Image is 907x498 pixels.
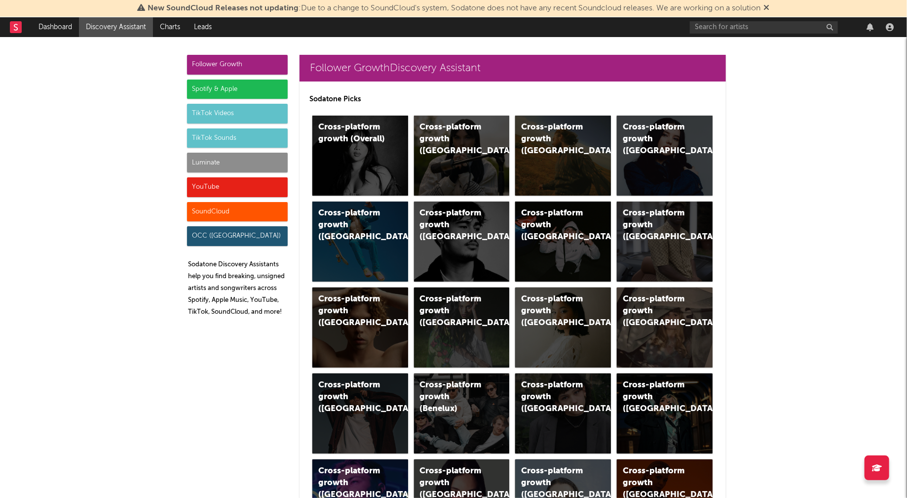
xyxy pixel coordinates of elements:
div: Cross-platform growth (Benelux) [420,379,487,415]
a: Cross-platform growth ([GEOGRAPHIC_DATA]) [414,116,510,196]
div: Luminate [187,153,288,172]
a: Charts [153,17,187,37]
div: Cross-platform growth ([GEOGRAPHIC_DATA]) [521,293,588,329]
span: : Due to a change to SoundCloud's system, Sodatone does not have any recent Soundcloud releases. ... [148,4,761,12]
a: Cross-platform growth ([GEOGRAPHIC_DATA]) [515,288,611,368]
div: TikTok Videos [187,104,288,124]
div: TikTok Sounds [187,128,288,148]
a: Cross-platform growth ([GEOGRAPHIC_DATA]) [617,288,713,368]
div: Spotify & Apple [187,80,288,99]
div: Cross-platform growth ([GEOGRAPHIC_DATA]) [420,122,487,157]
div: Cross-platform growth ([GEOGRAPHIC_DATA]) [623,122,690,157]
a: Cross-platform growth (Overall) [312,116,408,196]
a: Cross-platform growth ([GEOGRAPHIC_DATA]) [414,288,510,368]
div: YouTube [187,177,288,197]
div: Cross-platform growth ([GEOGRAPHIC_DATA]) [318,207,385,243]
div: Cross-platform growth ([GEOGRAPHIC_DATA]) [623,293,690,329]
a: Dashboard [32,17,79,37]
div: Cross-platform growth ([GEOGRAPHIC_DATA]) [420,207,487,243]
a: Cross-platform growth ([GEOGRAPHIC_DATA]) [312,288,408,368]
a: Cross-platform growth ([GEOGRAPHIC_DATA]) [617,202,713,282]
div: Follower Growth [187,55,288,75]
a: Cross-platform growth ([GEOGRAPHIC_DATA]) [515,373,611,454]
a: Cross-platform growth ([GEOGRAPHIC_DATA]) [312,373,408,454]
a: Cross-platform growth (Benelux) [414,373,510,454]
a: Follower GrowthDiscovery Assistant [300,55,726,82]
a: Cross-platform growth ([GEOGRAPHIC_DATA]) [617,116,713,196]
a: Leads [187,17,219,37]
div: Cross-platform growth ([GEOGRAPHIC_DATA]) [521,379,588,415]
div: SoundCloud [187,202,288,222]
a: Cross-platform growth ([GEOGRAPHIC_DATA]) [414,202,510,282]
a: Cross-platform growth ([GEOGRAPHIC_DATA]/GSA) [515,202,611,282]
span: New SoundCloud Releases not updating [148,4,299,12]
input: Search for artists [690,21,838,34]
a: Discovery Assistant [79,17,153,37]
div: Cross-platform growth ([GEOGRAPHIC_DATA]) [623,379,690,415]
div: Cross-platform growth ([GEOGRAPHIC_DATA]) [521,122,588,157]
p: Sodatone Picks [309,93,716,105]
div: OCC ([GEOGRAPHIC_DATA]) [187,226,288,246]
div: Cross-platform growth ([GEOGRAPHIC_DATA]) [623,207,690,243]
a: Cross-platform growth ([GEOGRAPHIC_DATA]) [515,116,611,196]
div: Cross-platform growth ([GEOGRAPHIC_DATA]/GSA) [521,207,588,243]
a: Cross-platform growth ([GEOGRAPHIC_DATA]) [617,373,713,454]
div: Cross-platform growth (Overall) [318,122,385,145]
a: Cross-platform growth ([GEOGRAPHIC_DATA]) [312,202,408,282]
div: Cross-platform growth ([GEOGRAPHIC_DATA]) [420,293,487,329]
div: Cross-platform growth ([GEOGRAPHIC_DATA]) [318,293,385,329]
span: Dismiss [764,4,770,12]
div: Cross-platform growth ([GEOGRAPHIC_DATA]) [318,379,385,415]
p: Sodatone Discovery Assistants help you find breaking, unsigned artists and songwriters across Spo... [188,259,288,318]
